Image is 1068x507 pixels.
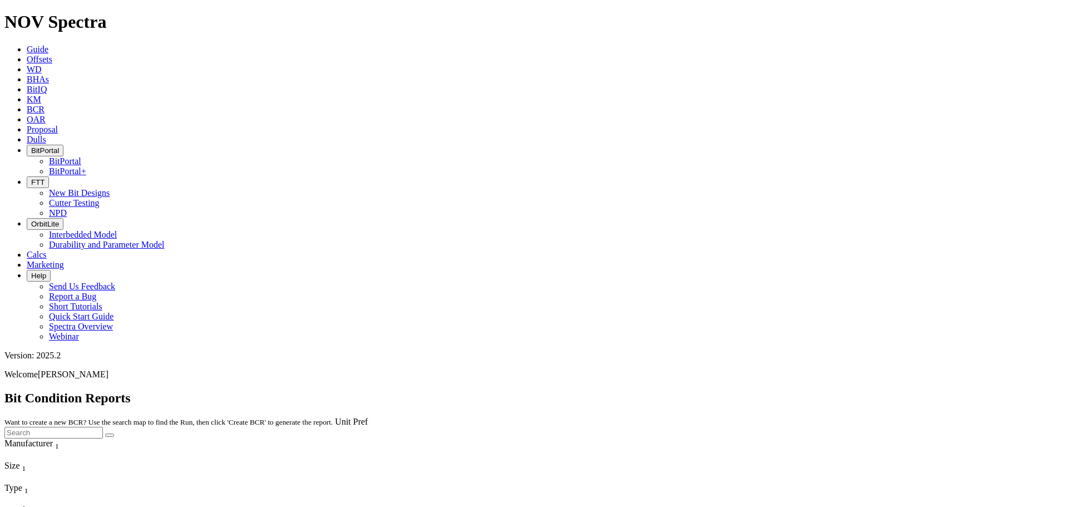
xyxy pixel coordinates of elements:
[4,391,1064,406] h2: Bit Condition Reports
[49,166,86,176] a: BitPortal+
[49,312,113,321] a: Quick Start Guide
[4,483,102,505] div: Sort None
[31,220,59,228] span: OrbitLite
[27,270,51,282] button: Help
[4,370,1064,380] p: Welcome
[24,486,28,495] sub: 1
[4,461,44,473] div: Size Sort None
[31,146,59,155] span: BitPortal
[4,12,1064,32] h1: NOV Spectra
[27,55,52,64] a: Offsets
[27,260,64,269] a: Marketing
[49,302,102,311] a: Short Tutorials
[55,439,59,448] span: Sort None
[49,198,100,208] a: Cutter Testing
[27,135,46,144] a: Dulls
[55,442,59,450] sub: 1
[49,240,165,249] a: Durability and Parameter Model
[49,230,117,239] a: Interbedded Model
[4,427,103,439] input: Search
[4,461,20,470] span: Size
[27,75,49,84] a: BHAs
[22,464,26,472] sub: 1
[49,292,96,301] a: Report a Bug
[22,461,26,470] span: Sort None
[31,272,46,280] span: Help
[27,105,44,114] a: BCR
[27,115,46,124] a: OAR
[49,188,110,198] a: New Bit Designs
[49,208,67,218] a: NPD
[27,218,63,230] button: OrbitLite
[4,483,102,495] div: Type Sort None
[4,451,102,461] div: Column Menu
[27,45,48,54] a: Guide
[4,439,53,448] span: Manufacturer
[27,85,47,94] a: BitIQ
[27,125,58,134] a: Proposal
[31,178,44,186] span: FTT
[38,370,108,379] span: [PERSON_NAME]
[4,418,333,426] small: Want to create a new BCR? Use the search map to find the Run, then click 'Create BCR' to generate...
[4,495,102,505] div: Column Menu
[27,176,49,188] button: FTT
[49,282,115,291] a: Send Us Feedback
[49,332,79,341] a: Webinar
[27,250,47,259] a: Calcs
[4,439,102,451] div: Manufacturer Sort None
[27,65,42,74] a: WD
[4,483,22,493] span: Type
[49,156,81,166] a: BitPortal
[4,473,44,483] div: Column Menu
[27,145,63,156] button: BitPortal
[335,417,368,426] a: Unit Pref
[4,461,44,483] div: Sort None
[4,351,1064,361] div: Version: 2025.2
[4,439,102,461] div: Sort None
[49,322,113,331] a: Spectra Overview
[24,483,28,493] span: Sort None
[27,95,41,104] a: KM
